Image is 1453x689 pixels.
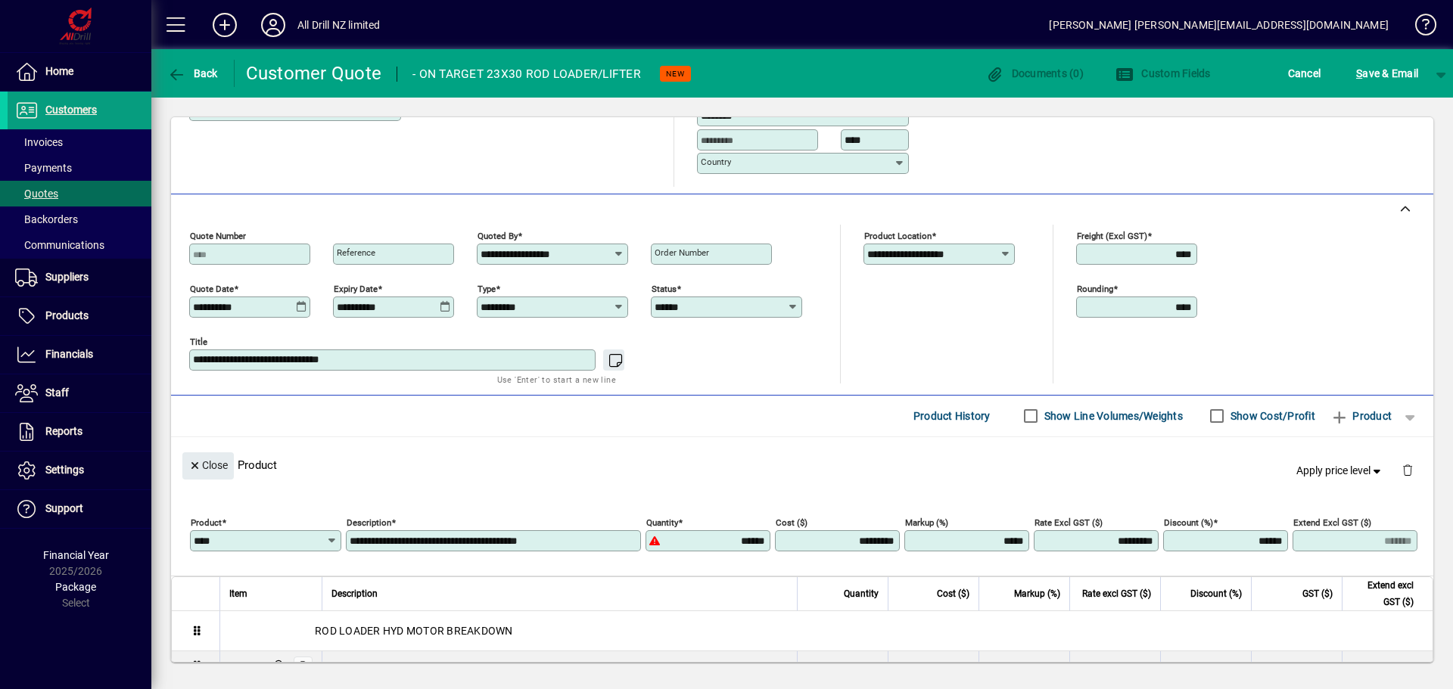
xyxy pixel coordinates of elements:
[646,517,678,527] mat-label: Quantity
[188,453,228,478] span: Close
[15,188,58,200] span: Quotes
[1190,585,1242,602] span: Discount (%)
[15,239,104,251] span: Communications
[190,283,234,293] mat-label: Quote date
[905,517,948,527] mat-label: Markup (%)
[8,129,151,155] a: Invoices
[55,581,96,593] span: Package
[1164,517,1213,527] mat-label: Discount (%)
[907,402,997,430] button: Product History
[412,62,641,86] div: - ON TARGET 23X30 ROD LOADER/LIFTER
[8,259,151,296] a: Suppliers
[8,490,151,528] a: Support
[45,386,69,399] span: Staff
[334,283,378,293] mat-label: Expiry date
[845,658,879,673] span: 1.0000
[1296,463,1384,479] span: Apply price level
[8,413,151,451] a: Reports
[45,425,82,437] span: Reports
[8,181,151,206] a: Quotes
[8,206,151,232] a: Backorders
[171,437,1433,492] div: Product
[190,230,246,241] mat-label: Quote number
[220,611,1433,650] div: ROD LOADER HYD MOTOR BREAKDOWN
[229,658,255,673] div: MISC
[701,157,731,167] mat-label: Country
[15,136,63,148] span: Invoices
[297,13,381,37] div: All Drill NZ limited
[1284,60,1325,87] button: Cancel
[888,651,979,681] td: 55.6300
[1352,577,1414,610] span: Extend excl GST ($)
[1323,402,1399,430] button: Product
[1115,67,1211,79] span: Custom Fields
[45,348,93,360] span: Financials
[1014,585,1060,602] span: Markup (%)
[1302,585,1333,602] span: GST ($)
[8,374,151,412] a: Staff
[1049,13,1389,37] div: [PERSON_NAME] [PERSON_NAME][EMAIL_ADDRESS][DOMAIN_NAME]
[1389,452,1426,489] button: Delete
[45,104,97,116] span: Customers
[229,585,247,602] span: Item
[982,60,1087,87] button: Documents (0)
[45,65,73,77] span: Home
[655,247,709,258] mat-label: Order number
[497,371,616,388] mat-hint: Use 'Enter' to start a new line
[1356,61,1418,85] span: ave & Email
[844,585,879,602] span: Quantity
[45,464,84,476] span: Settings
[1342,651,1433,681] td: 72.32
[8,452,151,489] a: Settings
[979,651,1069,681] td: 30.00
[8,53,151,91] a: Home
[1077,283,1113,293] mat-label: Rounding
[45,502,83,514] span: Support
[15,162,72,174] span: Payments
[163,60,222,87] button: Back
[937,585,969,602] span: Cost ($)
[1251,651,1342,681] td: 10.85
[1227,408,1315,424] label: Show Cost/Profit
[8,232,151,258] a: Communications
[1160,651,1251,681] td: 0.0000
[1356,67,1362,79] span: S
[478,230,518,241] mat-label: Quoted by
[985,67,1084,79] span: Documents (0)
[776,517,807,527] mat-label: Cost ($)
[8,297,151,335] a: Products
[246,61,382,85] div: Customer Quote
[249,11,297,39] button: Profile
[151,60,235,87] app-page-header-button: Back
[1404,3,1434,52] a: Knowledge Base
[666,69,685,79] span: NEW
[15,213,78,225] span: Backorders
[269,657,286,674] span: All Drill NZ Limited
[331,585,378,602] span: Description
[8,336,151,374] a: Financials
[190,336,207,346] mat-label: Title
[347,517,391,527] mat-label: Description
[45,271,89,283] span: Suppliers
[1112,60,1215,87] button: Custom Fields
[337,247,375,258] mat-label: Reference
[8,155,151,181] a: Payments
[1293,517,1371,527] mat-label: Extend excl GST ($)
[1290,457,1390,484] button: Apply price level
[1389,463,1426,476] app-page-header-button: Delete
[864,230,932,241] mat-label: Product location
[1035,517,1103,527] mat-label: Rate excl GST ($)
[913,404,991,428] span: Product History
[1041,408,1183,424] label: Show Line Volumes/Weights
[1330,404,1392,428] span: Product
[167,67,218,79] span: Back
[1082,585,1151,602] span: Rate excl GST ($)
[201,11,249,39] button: Add
[43,549,109,561] span: Financial Year
[179,458,238,471] app-page-header-button: Close
[191,517,222,527] mat-label: Product
[1077,230,1147,241] mat-label: Freight (excl GST)
[478,283,496,293] mat-label: Type
[45,309,89,321] span: Products
[1349,60,1426,87] button: Save & Email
